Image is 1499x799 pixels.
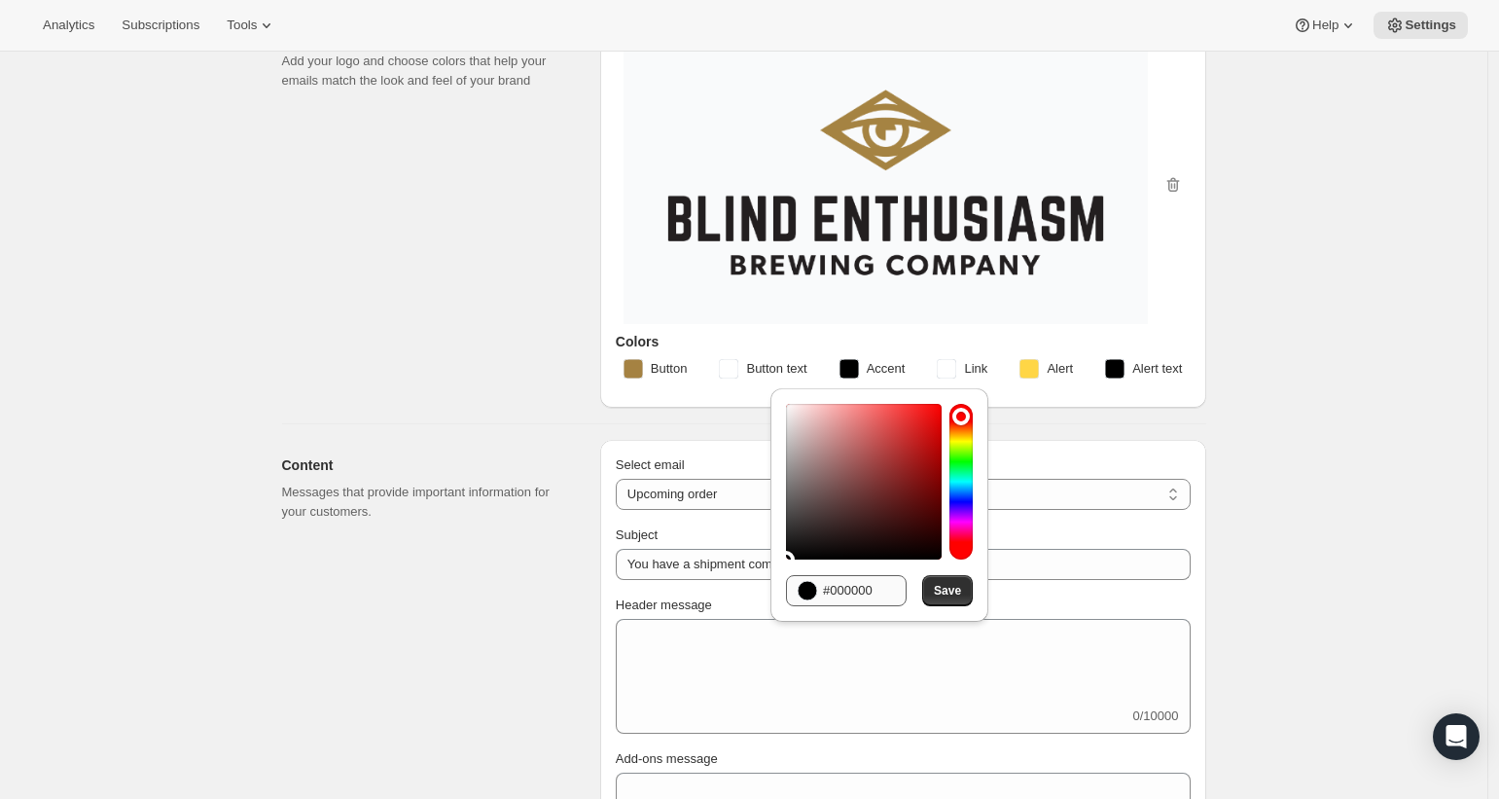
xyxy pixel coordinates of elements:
[934,583,961,599] span: Save
[651,359,688,379] span: Button
[925,353,999,384] button: Link
[616,751,718,766] span: Add-ons message
[110,12,211,39] button: Subscriptions
[122,18,199,33] span: Subscriptions
[828,353,917,384] button: Accent
[616,457,685,472] span: Select email
[616,527,658,542] span: Subject
[964,359,987,379] span: Link
[282,52,569,91] p: Add your logo and choose colors that help your emails match the look and feel of your brand
[1008,353,1085,384] button: Alert
[1093,353,1194,384] button: Alert text
[643,71,1128,299] img: BlindEnthusiasm-V-2Color-Black.png
[922,575,973,606] button: Save
[1281,12,1370,39] button: Help
[282,455,569,475] h2: Content
[1405,18,1456,33] span: Settings
[1433,713,1480,760] div: Open Intercom Messenger
[1312,18,1338,33] span: Help
[1047,359,1073,379] span: Alert
[282,483,569,522] p: Messages that provide important information for your customers.
[707,353,818,384] button: Button text
[746,359,806,379] span: Button text
[1132,359,1182,379] span: Alert text
[43,18,94,33] span: Analytics
[867,359,906,379] span: Accent
[31,12,106,39] button: Analytics
[616,598,712,612] span: Header message
[1374,12,1468,39] button: Settings
[612,353,699,384] button: Button
[227,18,257,33] span: Tools
[616,332,1191,351] h3: Colors
[215,12,288,39] button: Tools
